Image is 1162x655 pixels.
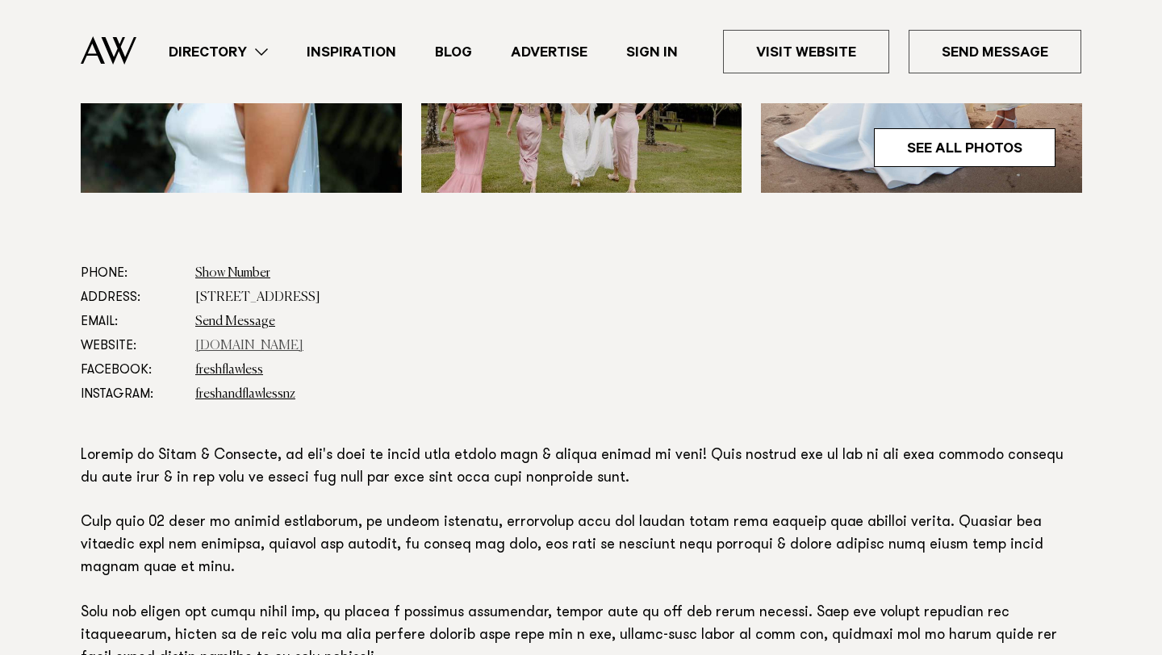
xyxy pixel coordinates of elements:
dd: [STREET_ADDRESS] [195,286,1081,310]
a: Blog [416,41,491,63]
a: Visit Website [723,30,889,73]
a: See All Photos [874,128,1055,167]
a: freshflawless [195,364,263,377]
dt: Website: [81,334,182,358]
img: Auckland Weddings Logo [81,36,136,65]
a: freshandflawlessnz [195,388,295,401]
dt: Address: [81,286,182,310]
a: Show Number [195,267,270,280]
a: Advertise [491,41,607,63]
dt: Instagram: [81,382,182,407]
a: Send Message [909,30,1081,73]
a: Directory [149,41,287,63]
dt: Phone: [81,261,182,286]
a: [DOMAIN_NAME] [195,340,303,353]
a: Send Message [195,315,275,328]
dt: Facebook: [81,358,182,382]
dt: Email: [81,310,182,334]
a: Sign In [607,41,697,63]
a: Inspiration [287,41,416,63]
